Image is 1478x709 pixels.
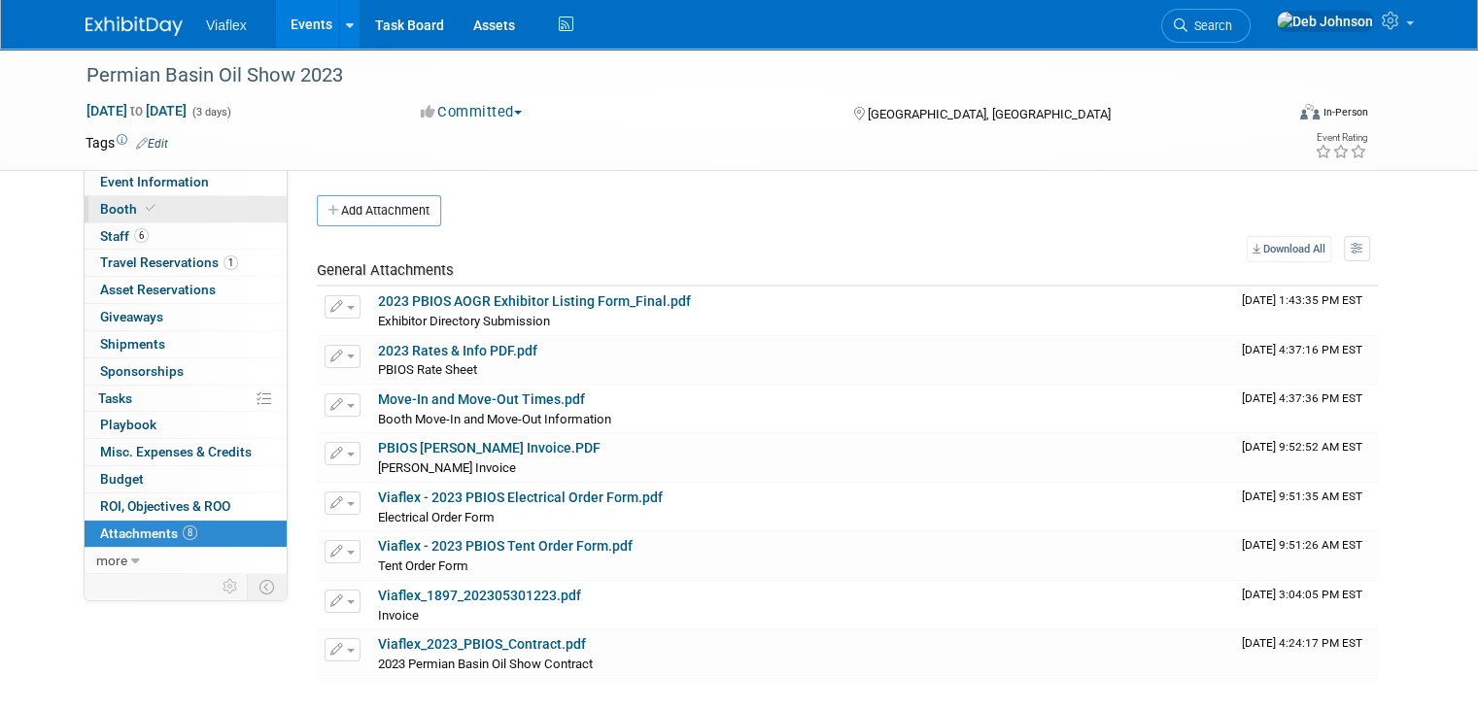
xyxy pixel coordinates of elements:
a: 2023 Rates & Info PDF.pdf [378,343,537,358]
span: Misc. Expenses & Credits [100,444,252,459]
td: Upload Timestamp [1234,385,1378,433]
a: Travel Reservations1 [85,250,287,276]
span: Budget [100,471,144,487]
span: more [96,553,127,568]
td: Toggle Event Tabs [248,574,288,599]
td: Tags [86,133,168,152]
span: Shipments [100,336,165,352]
span: Upload Timestamp [1242,538,1362,552]
span: [DATE] [DATE] [86,102,188,119]
span: Viaflex [206,17,247,33]
img: Format-Inperson.png [1300,104,1320,119]
a: PBIOS [PERSON_NAME] Invoice.PDF [378,440,601,456]
span: Asset Reservations [100,282,216,297]
a: Misc. Expenses & Credits [85,439,287,465]
span: (3 days) [190,106,231,118]
span: Upload Timestamp [1242,391,1362,405]
a: Sponsorships [85,358,287,385]
span: Booth [100,201,159,217]
span: 8 [183,525,197,540]
span: Search [1187,18,1232,33]
span: Tent Order Form [378,558,468,573]
button: Committed [414,102,530,122]
a: Booth [85,196,287,222]
span: Electrical Order Form [378,510,495,524]
span: Upload Timestamp [1242,440,1362,454]
a: ROI, Objectives & ROO [85,493,287,520]
a: Edit [136,137,168,151]
a: Viaflex_2023_PBIOS_Contract.pdf [378,636,586,652]
td: Personalize Event Tab Strip [214,574,248,599]
a: Move-In and Move-Out Times.pdf [378,391,585,407]
span: Upload Timestamp [1242,343,1362,356]
span: [PERSON_NAME] Invoice [378,460,516,475]
a: Shipments [85,331,287,357]
span: Giveaways [100,309,163,324]
a: Staff6 [85,223,287,250]
span: PBIOS Rate Sheet [378,362,477,377]
a: Asset Reservations [85,277,287,303]
a: Budget [85,466,287,492]
span: Upload Timestamp [1242,293,1362,307]
span: Booth Move-In and Move-Out Information [378,412,611,426]
a: Event Information [85,169,287,195]
span: Exhibitor Directory Submission [378,314,550,328]
a: more [85,548,287,574]
span: Upload Timestamp [1242,636,1362,650]
span: Travel Reservations [100,254,238,270]
a: Giveaways [85,304,287,330]
span: Tasks [98,390,132,406]
span: ROI, Objectives & ROO [100,498,230,514]
span: Upload Timestamp [1242,490,1362,503]
td: Upload Timestamp [1234,581,1378,629]
div: Permian Basin Oil Show 2023 [80,58,1259,93]
a: Playbook [85,412,287,438]
span: Staff [100,228,149,244]
a: Attachments8 [85,521,287,547]
div: Event Format [1179,101,1368,130]
a: Viaflex_1897_202305301223.pdf [378,588,581,603]
td: Upload Timestamp [1234,433,1378,482]
span: 2023 Permian Basin Oil Show Contract [378,657,593,671]
span: 1 [223,255,238,270]
span: Upload Timestamp [1242,588,1362,601]
a: Search [1161,9,1251,43]
a: Tasks [85,386,287,412]
img: ExhibitDay [86,17,183,36]
td: Upload Timestamp [1234,629,1378,678]
a: Viaflex - 2023 PBIOS Tent Order Form.pdf [378,538,633,554]
div: Event Rating [1315,133,1367,143]
i: Booth reservation complete [146,203,155,214]
span: 6 [134,228,149,243]
span: Attachments [100,525,197,541]
span: to [127,103,146,118]
img: Deb Johnson [1276,11,1374,32]
td: Upload Timestamp [1234,531,1378,580]
span: [GEOGRAPHIC_DATA], [GEOGRAPHIC_DATA] [868,107,1111,121]
a: Download All [1247,236,1331,262]
span: Event Information [100,174,209,189]
span: Sponsorships [100,363,184,379]
span: Playbook [100,417,156,432]
td: Upload Timestamp [1234,483,1378,531]
span: General Attachments [317,261,454,279]
td: Upload Timestamp [1234,336,1378,385]
a: Viaflex - 2023 PBIOS Electrical Order Form.pdf [378,490,663,505]
td: Upload Timestamp [1234,287,1378,335]
span: Invoice [378,608,419,623]
a: 2023 PBIOS AOGR Exhibitor Listing Form_Final.pdf [378,293,691,309]
button: Add Attachment [317,195,441,226]
div: In-Person [1323,105,1368,119]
